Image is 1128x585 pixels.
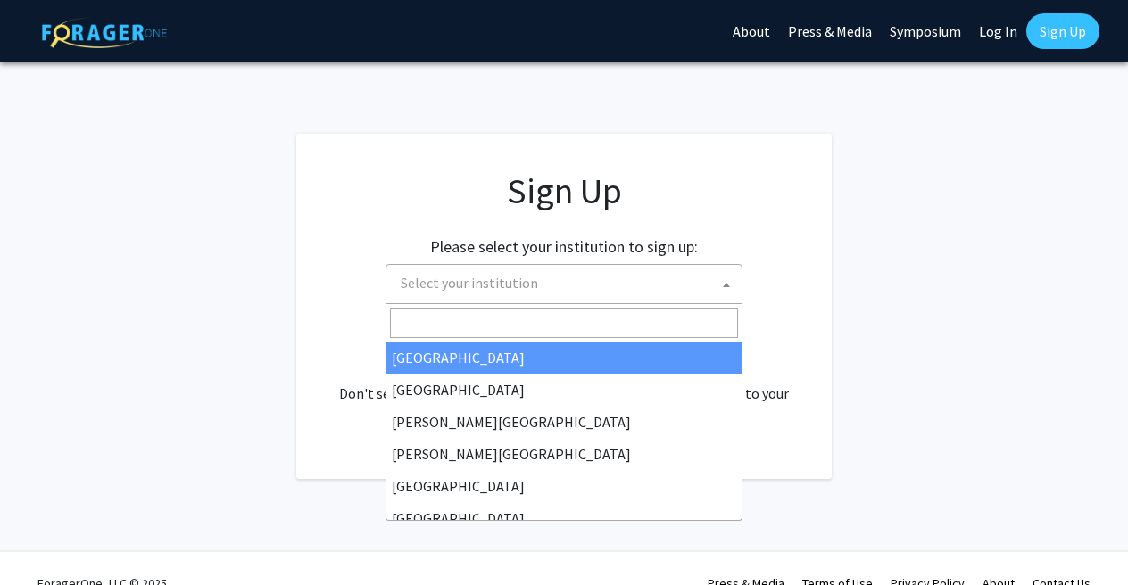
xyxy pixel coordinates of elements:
iframe: Chat [13,505,76,572]
li: [GEOGRAPHIC_DATA] [386,342,742,374]
h2: Please select your institution to sign up: [430,237,698,257]
li: [GEOGRAPHIC_DATA] [386,502,742,534]
li: [PERSON_NAME][GEOGRAPHIC_DATA] [386,406,742,438]
span: Select your institution [386,264,742,304]
img: ForagerOne Logo [42,17,167,48]
span: Select your institution [394,265,742,301]
span: Select your institution [401,274,538,292]
input: Search [390,308,738,338]
li: [PERSON_NAME][GEOGRAPHIC_DATA] [386,438,742,470]
a: Sign Up [1026,13,1099,49]
li: [GEOGRAPHIC_DATA] [386,470,742,502]
li: [GEOGRAPHIC_DATA] [386,374,742,406]
div: Already have an account? . Don't see your institution? about bringing ForagerOne to your institut... [332,340,796,425]
h1: Sign Up [332,169,796,212]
